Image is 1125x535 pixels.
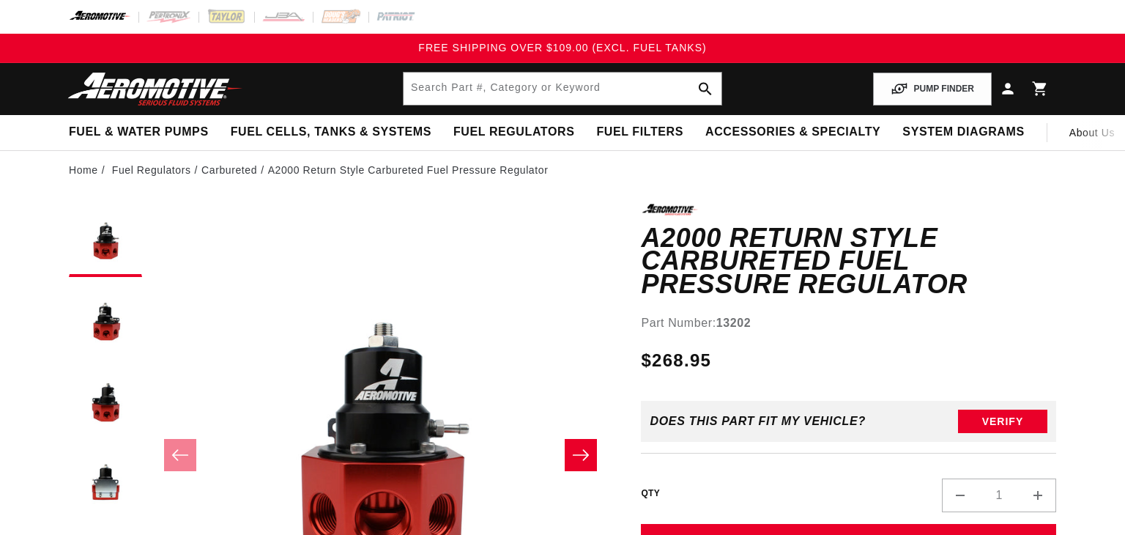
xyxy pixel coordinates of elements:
button: Verify [958,410,1047,433]
summary: Accessories & Specialty [694,115,891,150]
summary: Fuel Cells, Tanks & Systems [220,115,442,150]
summary: Fuel Regulators [442,115,585,150]
button: search button [689,73,721,105]
button: Load image 2 in gallery view [69,284,142,358]
span: $268.95 [641,347,711,374]
nav: breadcrumbs [69,162,1056,178]
div: Part Number: [641,314,1056,333]
button: Slide left [164,439,196,471]
li: Fuel Regulators [112,162,201,178]
h1: A2000 Return Style Carbureted Fuel Pressure Regulator [641,226,1056,296]
label: QTY [641,487,660,500]
span: FREE SHIPPING OVER $109.00 (EXCL. FUEL TANKS) [418,42,706,53]
span: Fuel Filters [596,125,683,140]
input: Search by Part Number, Category or Keyword [404,73,721,105]
span: Fuel Regulators [453,125,574,140]
li: A2000 Return Style Carbureted Fuel Pressure Regulator [268,162,549,178]
span: Fuel Cells, Tanks & Systems [231,125,431,140]
summary: Fuel & Water Pumps [58,115,220,150]
img: Aeromotive [64,72,247,106]
button: Load image 1 in gallery view [69,204,142,277]
button: Slide right [565,439,597,471]
span: System Diagrams [902,125,1024,140]
button: PUMP FINDER [873,73,992,106]
span: About Us [1069,127,1115,139]
strong: 13202 [716,317,751,329]
button: Load image 4 in gallery view [69,446,142,519]
span: Fuel & Water Pumps [69,125,209,140]
summary: System Diagrams [891,115,1035,150]
li: Carbureted [201,162,268,178]
a: Home [69,162,98,178]
button: Load image 3 in gallery view [69,365,142,438]
span: Accessories & Specialty [705,125,880,140]
summary: Fuel Filters [585,115,694,150]
div: Does This part fit My vehicle? [650,415,866,428]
